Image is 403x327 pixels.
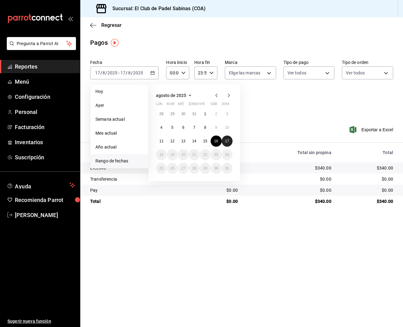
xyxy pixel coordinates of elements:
button: 20 de agosto de 2025 [178,149,189,160]
abbr: 13 de agosto de 2025 [181,139,185,143]
button: 17 de agosto de 2025 [222,136,233,147]
span: Ayer [95,102,143,109]
abbr: 6 de agosto de 2025 [182,125,184,130]
abbr: 29 de julio de 2025 [170,112,174,116]
abbr: viernes [200,102,205,108]
span: Inventarios [15,138,75,146]
label: Hora inicio [166,60,189,65]
input: -- [128,70,131,75]
span: Rango de fechas [95,158,143,164]
button: 16 de agosto de 2025 [211,136,221,147]
button: 23 de agosto de 2025 [211,149,221,160]
span: Ver todos [288,70,306,76]
button: 28 de julio de 2025 [156,108,167,119]
img: Tooltip marker [111,39,119,47]
abbr: 14 de agosto de 2025 [192,139,196,143]
abbr: 17 de agosto de 2025 [225,139,229,143]
button: 2 de agosto de 2025 [211,108,221,119]
button: agosto de 2025 [156,92,194,99]
button: 9 de agosto de 2025 [211,122,221,133]
div: Pagos [90,38,108,47]
abbr: 26 de agosto de 2025 [170,166,174,170]
span: agosto de 2025 [156,93,186,98]
abbr: domingo [222,102,229,108]
span: Ver todos [346,70,365,76]
span: Personal [15,108,75,116]
abbr: 31 de agosto de 2025 [225,166,229,170]
abbr: 16 de agosto de 2025 [214,139,218,143]
abbr: 30 de agosto de 2025 [214,166,218,170]
div: $0.00 [248,176,331,182]
button: 29 de agosto de 2025 [200,163,211,174]
button: 8 de agosto de 2025 [200,122,211,133]
button: 27 de agosto de 2025 [178,163,189,174]
button: 14 de agosto de 2025 [189,136,199,147]
span: Año actual [95,144,143,150]
div: $0.00 [193,187,238,193]
button: 29 de julio de 2025 [167,108,178,119]
abbr: 25 de agosto de 2025 [159,166,163,170]
button: 3 de agosto de 2025 [222,108,233,119]
div: $0.00 [341,176,393,182]
abbr: sábado [211,102,217,108]
div: $0.00 [193,198,238,204]
button: 21 de agosto de 2025 [189,149,199,160]
button: 30 de julio de 2025 [178,108,189,119]
label: Hora fin [194,60,217,65]
abbr: 1 de agosto de 2025 [204,112,206,116]
span: Regresar [101,22,122,28]
button: 13 de agosto de 2025 [178,136,189,147]
span: [PERSON_NAME] [15,211,75,219]
abbr: 8 de agosto de 2025 [204,125,206,130]
input: -- [120,70,126,75]
abbr: 28 de julio de 2025 [159,112,163,116]
span: / [100,70,102,75]
span: Ayuda [15,182,67,189]
button: Pregunta a Parrot AI [7,37,76,50]
span: Elige las marcas [229,70,260,76]
button: 25 de agosto de 2025 [156,163,167,174]
abbr: 27 de agosto de 2025 [181,166,185,170]
span: / [131,70,133,75]
button: 10 de agosto de 2025 [222,122,233,133]
button: 5 de agosto de 2025 [167,122,178,133]
button: Exportar a Excel [351,126,393,133]
button: 1 de agosto de 2025 [200,108,211,119]
span: / [126,70,128,75]
abbr: 29 de agosto de 2025 [203,166,207,170]
abbr: 4 de agosto de 2025 [160,125,162,130]
span: / [105,70,107,75]
h3: Sucursal: El Club de Padel Sabinas (COA) [107,5,206,12]
label: Tipo de pago [283,60,335,65]
div: Total [341,150,393,155]
abbr: 9 de agosto de 2025 [215,125,217,130]
span: Hoy [95,88,143,95]
abbr: 10 de agosto de 2025 [225,125,229,130]
div: $340.00 [341,198,393,204]
label: Tipo de orden [342,60,393,65]
input: ---- [107,70,118,75]
button: 18 de agosto de 2025 [156,149,167,160]
button: 30 de agosto de 2025 [211,163,221,174]
abbr: 28 de agosto de 2025 [192,166,196,170]
span: Configuración [15,93,75,101]
div: $0.00 [248,187,331,193]
span: Sugerir nueva función [7,318,75,325]
abbr: lunes [156,102,162,108]
button: 6 de agosto de 2025 [178,122,189,133]
abbr: jueves [189,102,225,108]
span: Facturación [15,123,75,131]
span: Menú [15,78,75,86]
abbr: 30 de julio de 2025 [181,112,185,116]
span: Suscripción [15,153,75,161]
abbr: 3 de agosto de 2025 [226,112,228,116]
div: Total sin propina [248,150,331,155]
abbr: martes [167,102,174,108]
abbr: 19 de agosto de 2025 [170,153,174,157]
button: 12 de agosto de 2025 [167,136,178,147]
button: 19 de agosto de 2025 [167,149,178,160]
input: -- [95,70,100,75]
abbr: 11 de agosto de 2025 [159,139,163,143]
button: 22 de agosto de 2025 [200,149,211,160]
